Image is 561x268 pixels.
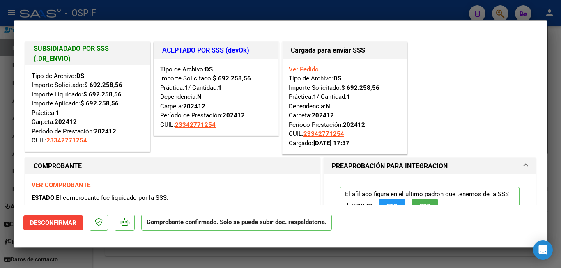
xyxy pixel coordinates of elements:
strong: 202506 [352,202,374,210]
strong: $ 692.258,56 [84,81,122,89]
span: 23342771254 [175,121,216,128]
span: Desconfirmar [30,219,76,227]
strong: DS [76,72,84,80]
strong: 202412 [223,112,245,119]
strong: [DATE] 17:37 [313,140,349,147]
div: Tipo de Archivo: Importe Solicitado: Práctica: / Cantidad: Dependencia: Carpeta: Período Prestaci... [289,65,401,148]
button: SSS [412,199,438,214]
span: 23342771254 [46,137,87,144]
div: Open Intercom Messenger [533,240,553,260]
a: VER COMPROBANTE [32,181,90,189]
strong: 202412 [312,112,334,119]
a: Ver Pedido [289,66,319,73]
strong: DS [205,66,213,73]
strong: $ 692.258,56 [341,84,379,92]
span: FTP [386,203,398,210]
strong: 202412 [183,103,205,110]
strong: 1 [313,93,317,101]
strong: 202412 [55,118,77,126]
span: SSS [419,203,430,210]
strong: $ 692.258,56 [213,75,251,82]
h1: Cargada para enviar SSS [291,46,399,55]
strong: $ 692.258,56 [80,100,119,107]
strong: 1 [56,109,60,117]
strong: $ 692.258,56 [83,91,122,98]
strong: 1 [184,84,188,92]
h1: ACEPTADO POR SSS (devOk) [162,46,270,55]
button: Desconfirmar [23,215,83,230]
div: Tipo de Archivo: Importe Solicitado: Importe Liquidado: Importe Aplicado: Práctica: Carpeta: Perí... [32,71,144,145]
strong: 202412 [343,121,365,128]
strong: N [326,103,330,110]
strong: N [197,93,202,101]
strong: 1 [218,84,222,92]
p: Comprobante confirmado. Sólo se puede subir doc. respaldatoria. [141,215,332,231]
h1: PREAPROBACIÓN PARA INTEGRACION [332,161,448,171]
div: Tipo de Archivo: Importe Solicitado: Práctica: / Cantidad: Dependencia: Carpeta: Período de Prest... [160,65,272,130]
strong: DS [333,75,341,82]
span: 23342771254 [303,130,344,137]
strong: COMPROBANTE [34,162,82,170]
strong: 202412 [94,128,116,135]
span: ESTADO: [32,194,56,202]
strong: 1 [347,93,350,101]
span: El comprobante fue liquidado por la SSS. [56,194,168,202]
h1: SUBSIDIADADO POR SSS (.DR_ENVIO) [34,44,142,64]
p: El afiliado figura en el ultimo padrón que tenemos de la SSS de [340,187,520,218]
button: FTP [379,199,405,214]
mat-expansion-panel-header: PREAPROBACIÓN PARA INTEGRACION [324,158,536,174]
